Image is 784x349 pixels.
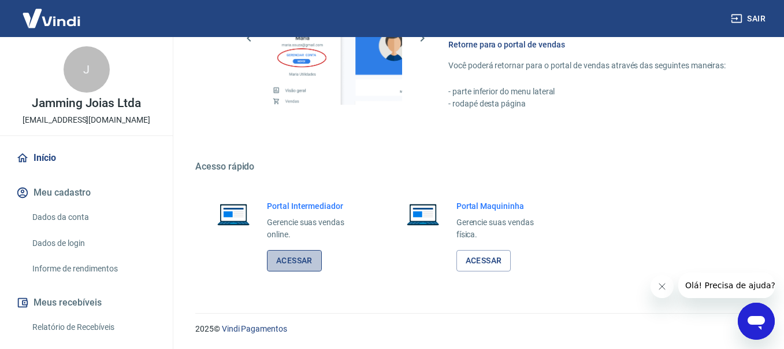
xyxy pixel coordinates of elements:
[195,323,756,335] p: 2025 ©
[195,161,756,172] h5: Acesso rápido
[448,86,729,98] p: - parte inferior do menu lateral
[28,232,159,255] a: Dados de login
[678,273,775,298] iframe: Message from company
[14,1,89,36] img: Vindi
[267,250,322,271] a: Acessar
[399,200,447,228] img: Imagem de um notebook aberto
[456,216,553,241] p: Gerencie suas vendas física.
[64,46,110,93] div: J
[267,200,364,212] h6: Portal Intermediador
[456,250,511,271] a: Acessar
[448,98,729,110] p: - rodapé desta página
[23,114,150,126] p: [EMAIL_ADDRESS][DOMAIN_NAME]
[28,257,159,281] a: Informe de rendimentos
[456,200,553,212] h6: Portal Maquininha
[7,8,97,17] span: Olá! Precisa de ajuda?
[448,39,729,50] h6: Retorne para o portal de vendas
[28,205,159,229] a: Dados da conta
[28,315,159,339] a: Relatório de Recebíveis
[14,180,159,205] button: Meu cadastro
[14,290,159,315] button: Meus recebíveis
[651,275,674,298] iframe: Close message
[222,324,287,333] a: Vindi Pagamentos
[209,200,258,228] img: Imagem de um notebook aberto
[738,303,775,340] iframe: Button to launch messaging window
[729,8,770,30] button: Sair
[267,216,364,241] p: Gerencie suas vendas online.
[14,145,159,171] a: Início
[448,60,729,72] p: Você poderá retornar para o portal de vendas através das seguintes maneiras:
[32,97,141,109] p: Jamming Joias Ltda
